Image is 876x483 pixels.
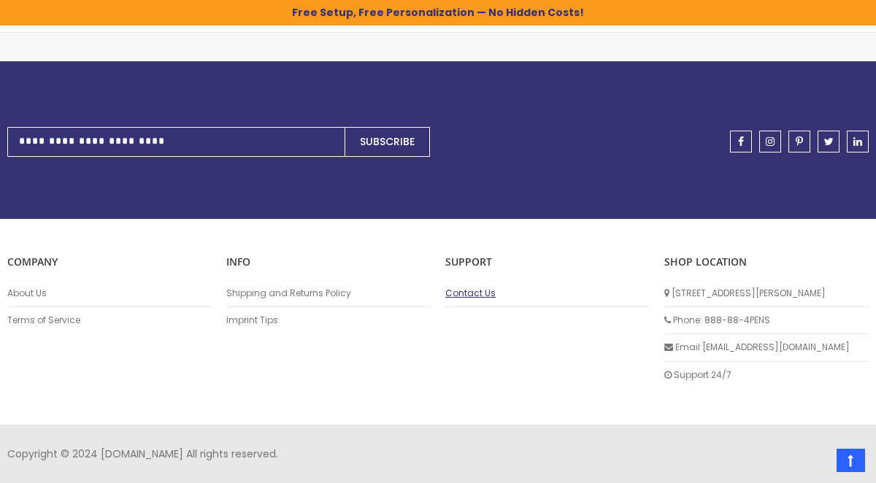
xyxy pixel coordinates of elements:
span: pinterest [796,136,803,147]
a: Contact Us [445,287,650,299]
a: About Us [7,287,212,299]
a: linkedin [847,131,869,152]
p: COMPANY [7,255,212,269]
span: Copyright © 2024 [DOMAIN_NAME] All rights reserved. [7,447,278,461]
p: INFO [226,255,431,269]
a: Shipping and Returns Policy [226,287,431,299]
li: Email: [EMAIL_ADDRESS][DOMAIN_NAME] [664,334,869,361]
li: [STREET_ADDRESS][PERSON_NAME] [664,280,869,307]
a: Terms of Service [7,314,212,326]
span: twitter [824,136,834,147]
span: instagram [766,136,775,147]
p: SHOP LOCATION [664,255,869,269]
a: instagram [759,131,781,152]
iframe: Google Customer Reviews [756,444,876,483]
p: Support [445,255,650,269]
li: Support 24/7 [664,362,869,388]
a: twitter [818,131,839,152]
span: linkedin [853,136,862,147]
a: pinterest [788,131,810,152]
li: Phone: 888-88-4PENS [664,307,869,334]
a: Imprint Tips [226,314,431,326]
a: facebook [730,131,752,152]
span: Subscribe [360,134,415,149]
button: Subscribe [345,127,430,157]
span: facebook [738,136,744,147]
